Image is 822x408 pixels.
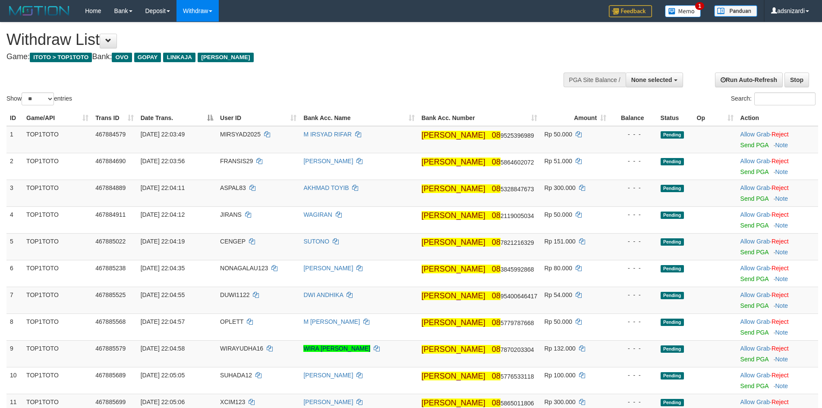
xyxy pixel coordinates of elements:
td: 6 [6,260,23,287]
td: · [737,126,818,153]
img: panduan.png [714,5,757,17]
td: TOP1TOTO [23,153,92,180]
span: SUHADA12 [220,372,252,379]
th: Amount: activate to sort column ascending [541,110,610,126]
span: Pending [661,158,684,165]
ah_el_jm_1755061967356: [PERSON_NAME] [422,131,485,139]
a: Allow Grab [740,372,770,379]
a: Reject [772,399,789,405]
span: · [740,131,772,138]
ah_el_jm_1755061967356: [PERSON_NAME] [422,318,485,327]
td: · [737,287,818,313]
ah_el_jm_1755061967356: 08 [492,211,501,220]
img: Feedback.jpg [609,5,652,17]
a: Allow Grab [740,184,770,191]
div: - - - [613,210,654,219]
span: Pending [661,319,684,326]
span: · [740,399,772,405]
span: Rp 300.000 [544,399,575,405]
a: Reject [772,291,789,298]
span: 467885689 [95,372,126,379]
a: [PERSON_NAME] [303,399,353,405]
span: Copy 085864602072 to clipboard [492,159,534,166]
span: OPLETT [220,318,243,325]
a: Send PGA [740,383,768,389]
span: Pending [661,185,684,192]
td: · [737,313,818,340]
a: Note [775,249,788,256]
td: 8 [6,313,23,340]
ah_el_jm_1755061967356: [PERSON_NAME] [422,399,485,407]
th: Op: activate to sort column ascending [693,110,737,126]
span: 467884579 [95,131,126,138]
td: · [737,180,818,206]
a: Reject [772,158,789,164]
input: Search: [754,92,816,105]
span: Pending [661,131,684,139]
span: 467885238 [95,265,126,272]
span: · [740,211,772,218]
span: Rp 132.000 [544,345,575,352]
span: 467884690 [95,158,126,164]
div: - - - [613,344,654,353]
td: · [737,340,818,367]
ah_el_jm_1755061967356: [PERSON_NAME] [422,184,485,193]
ah_el_jm_1755061967356: 08 [492,238,501,247]
a: Allow Grab [740,291,770,298]
td: 5 [6,233,23,260]
span: JIRANS [220,211,242,218]
span: Rp 50.000 [544,211,572,218]
div: - - - [613,291,654,299]
th: Bank Acc. Name: activate to sort column ascending [300,110,418,126]
a: [PERSON_NAME] [303,265,353,272]
span: 467885699 [95,399,126,405]
ah_el_jm_1755061967356: 08 [492,131,501,139]
td: TOP1TOTO [23,206,92,233]
span: Rp 100.000 [544,372,575,379]
span: Copy 083845992868 to clipboard [492,266,534,273]
span: Pending [661,399,684,406]
td: TOP1TOTO [23,126,92,153]
span: [DATE] 22:03:49 [141,131,185,138]
a: Allow Grab [740,131,770,138]
a: Note [775,302,788,309]
div: - - - [613,317,654,326]
h1: Withdraw List [6,31,539,48]
span: · [740,238,772,245]
ah_el_jm_1755061967356: [PERSON_NAME] [422,265,485,273]
a: Reject [772,131,789,138]
span: [DATE] 22:04:35 [141,265,185,272]
span: XCIM123 [220,399,245,405]
span: [DATE] 22:04:55 [141,291,185,298]
div: - - - [613,264,654,272]
td: 9 [6,340,23,367]
span: Copy 085328847673 to clipboard [492,186,534,193]
span: [DATE] 22:04:57 [141,318,185,325]
span: Rp 151.000 [544,238,575,245]
td: TOP1TOTO [23,287,92,313]
ah_el_jm_1755061967356: 08 [492,158,501,166]
span: 467884889 [95,184,126,191]
img: Button%20Memo.svg [665,5,701,17]
div: - - - [613,237,654,246]
a: Send PGA [740,275,768,282]
a: Send PGA [740,329,768,336]
td: TOP1TOTO [23,367,92,394]
span: Copy 085779787668 to clipboard [492,319,534,326]
span: Copy 085776533118 to clipboard [492,373,534,380]
a: Reject [772,265,789,272]
a: Reject [772,345,789,352]
span: ASPAL83 [220,184,246,191]
a: AKHMAD TOYIB [303,184,349,191]
a: M [PERSON_NAME] [303,318,360,325]
th: User ID: activate to sort column ascending [217,110,300,126]
ah_el_jm_1755061967356: 08 [492,399,501,407]
span: NONAGALAU123 [220,265,268,272]
span: WIRAYUDHA16 [220,345,263,352]
a: Send PGA [740,195,768,202]
ah_el_jm_1755061967356: 08 [492,265,501,273]
span: Rp 51.000 [544,158,572,164]
a: Send PGA [740,249,768,256]
span: [PERSON_NAME] [198,53,253,62]
a: Send PGA [740,302,768,309]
